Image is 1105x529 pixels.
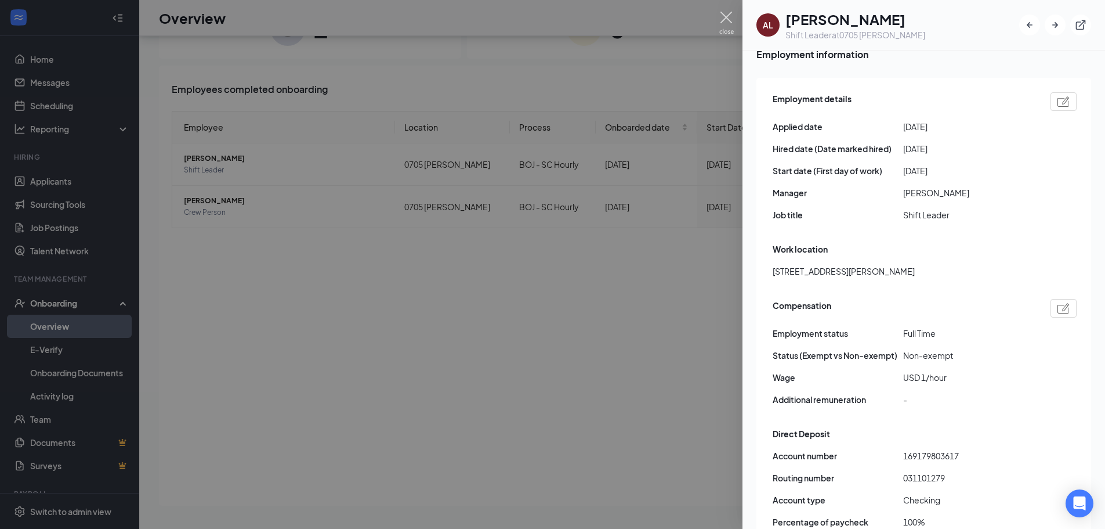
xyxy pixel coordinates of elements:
[903,349,1034,362] span: Non-exempt
[1066,490,1093,517] div: Open Intercom Messenger
[903,142,1034,155] span: [DATE]
[773,92,852,111] span: Employment details
[773,494,903,506] span: Account type
[1045,15,1066,35] button: ArrowRight
[773,449,903,462] span: Account number
[773,299,831,318] span: Compensation
[773,243,828,255] span: Work location
[773,371,903,384] span: Wage
[773,427,830,440] span: Direct Deposit
[773,164,903,177] span: Start date (First day of work)
[903,472,1034,484] span: 031101279
[785,9,925,29] h1: [PERSON_NAME]
[903,371,1034,384] span: USD 1/hour
[773,472,903,484] span: Routing number
[773,120,903,133] span: Applied date
[785,29,925,41] div: Shift Leader at 0705 [PERSON_NAME]
[773,265,915,278] span: [STREET_ADDRESS][PERSON_NAME]
[903,120,1034,133] span: [DATE]
[756,47,1091,62] span: Employment information
[1075,19,1086,31] svg: ExternalLink
[1070,15,1091,35] button: ExternalLink
[1049,19,1061,31] svg: ArrowRight
[903,327,1034,340] span: Full Time
[773,516,903,528] span: Percentage of paycheck
[903,393,1034,406] span: -
[773,393,903,406] span: Additional remuneration
[763,19,773,31] div: AL
[773,349,903,362] span: Status (Exempt vs Non-exempt)
[903,208,1034,221] span: Shift Leader
[1024,19,1035,31] svg: ArrowLeftNew
[773,208,903,221] span: Job title
[903,449,1034,462] span: 169179803617
[773,186,903,199] span: Manager
[903,164,1034,177] span: [DATE]
[773,327,903,340] span: Employment status
[903,186,1034,199] span: [PERSON_NAME]
[773,142,903,155] span: Hired date (Date marked hired)
[903,494,1034,506] span: Checking
[1019,15,1040,35] button: ArrowLeftNew
[903,516,1034,528] span: 100%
